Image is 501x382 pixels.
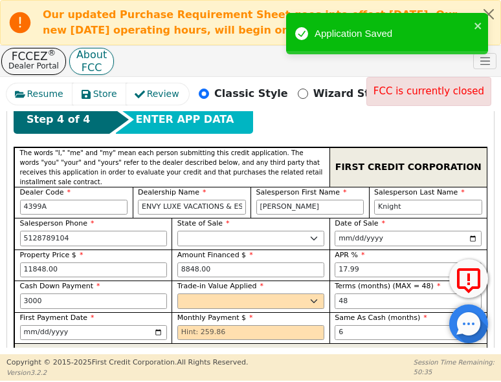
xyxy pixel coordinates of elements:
[177,282,263,290] span: Trade-in Value Applied
[177,219,230,228] span: State of Sale
[20,282,100,290] span: Cash Down Payment
[20,251,83,259] span: Property Price $
[43,8,457,36] b: Our updated Purchase Requirement Sheet goes into effect [DATE]. Our new [DATE] operating hours, w...
[177,313,253,322] span: Monthly Payment $
[256,188,347,196] span: Salesperson First Name
[335,282,434,290] span: Terms (months) (MAX = 48)
[6,368,248,377] p: Version 3.2.2
[147,87,179,101] span: Review
[20,325,167,341] input: YYYY-MM-DD
[48,48,56,58] sup: ®
[20,219,95,228] span: Salesperson Phone
[214,86,288,101] p: Classic Style
[335,325,482,341] input: 0
[474,18,483,33] button: close
[27,87,63,101] span: Resume
[138,188,206,196] span: Dealership Name
[6,83,73,105] button: Resume
[20,188,71,196] span: Dealer Code
[69,48,114,75] button: AboutFCC
[477,1,500,27] button: Close alert
[177,251,253,259] span: Amount Financed $
[449,259,488,298] button: Report Error to FCC
[76,52,107,58] p: About
[20,231,167,246] input: 303-867-5309 x104
[313,86,387,101] p: Wizard Style
[194,344,307,361] span: TYPE OF APPLICATION
[72,83,127,105] button: Store
[374,188,465,196] span: Salesperson Last Name
[335,159,482,176] span: FIRST CREDIT CORPORATION
[14,147,329,187] div: The words "I," "me" and "my" mean each person submitting this credit application. The words "you"...
[335,262,482,278] input: xx.xx%
[315,27,470,41] div: Application Saved
[373,85,484,97] span: FCC is currently closed
[20,313,95,322] span: First Payment Date
[135,112,234,127] span: ENTER APP DATA
[93,87,117,101] span: Store
[335,251,364,259] span: APR %
[177,358,248,366] span: All Rights Reserved.
[126,83,189,105] button: Review
[8,52,59,61] p: FCCEZ
[335,219,385,228] span: Date of Sale
[414,367,495,377] p: 50:35
[76,65,107,71] p: FCC
[335,231,482,246] input: YYYY-MM-DD
[27,112,90,127] span: Step 4 of 4
[1,48,66,75] button: FCCEZ®Dealer Portal
[8,61,59,71] p: Dealer Portal
[414,357,495,367] p: Session Time Remaining:
[335,313,427,322] span: Same As Cash (months)
[177,325,324,341] input: Hint: 259.86
[6,357,248,368] p: Copyright © 2015- 2025 First Credit Corporation.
